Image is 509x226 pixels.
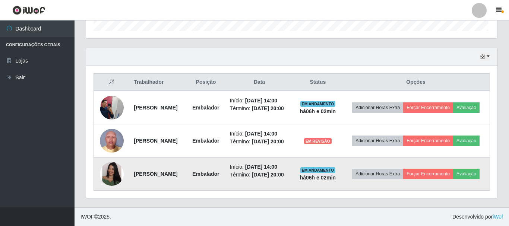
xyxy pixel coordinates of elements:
time: [DATE] 20:00 [252,105,284,111]
span: EM ANDAMENTO [300,101,336,107]
span: Desenvolvido por [452,213,503,221]
strong: [PERSON_NAME] [134,105,177,111]
strong: há 06 h e 02 min [300,108,336,114]
time: [DATE] 14:00 [245,98,277,104]
strong: há 06 h e 02 min [300,175,336,181]
li: Término: [230,171,289,179]
time: [DATE] 20:00 [252,172,284,178]
time: [DATE] 20:00 [252,139,284,144]
span: EM REVISÃO [304,138,332,144]
strong: Embalador [192,171,219,177]
strong: Embalador [192,105,219,111]
img: 1756340937257.jpeg [100,92,124,123]
button: Adicionar Horas Extra [352,102,403,113]
strong: Embalador [192,138,219,144]
button: Forçar Encerramento [403,102,453,113]
li: Término: [230,105,289,112]
img: 1756478847073.jpeg [100,125,124,156]
li: Início: [230,130,289,138]
li: Início: [230,97,289,105]
button: Avaliação [453,102,480,113]
strong: [PERSON_NAME] [134,171,177,177]
th: Data [225,74,294,91]
th: Trabalhador [129,74,186,91]
li: Início: [230,163,289,171]
img: 1756749190909.jpeg [100,162,124,186]
time: [DATE] 14:00 [245,131,277,137]
button: Forçar Encerramento [403,169,453,179]
button: Adicionar Horas Extra [352,169,403,179]
a: iWof [493,214,503,220]
button: Adicionar Horas Extra [352,136,403,146]
th: Status [294,74,342,91]
time: [DATE] 14:00 [245,164,277,170]
li: Término: [230,138,289,146]
button: Forçar Encerramento [403,136,453,146]
strong: [PERSON_NAME] [134,138,177,144]
span: IWOF [80,214,94,220]
button: Avaliação [453,169,480,179]
span: EM ANDAMENTO [300,167,336,173]
button: Avaliação [453,136,480,146]
img: CoreUI Logo [12,6,45,15]
span: © 2025 . [80,213,111,221]
th: Opções [342,74,490,91]
th: Posição [186,74,225,91]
